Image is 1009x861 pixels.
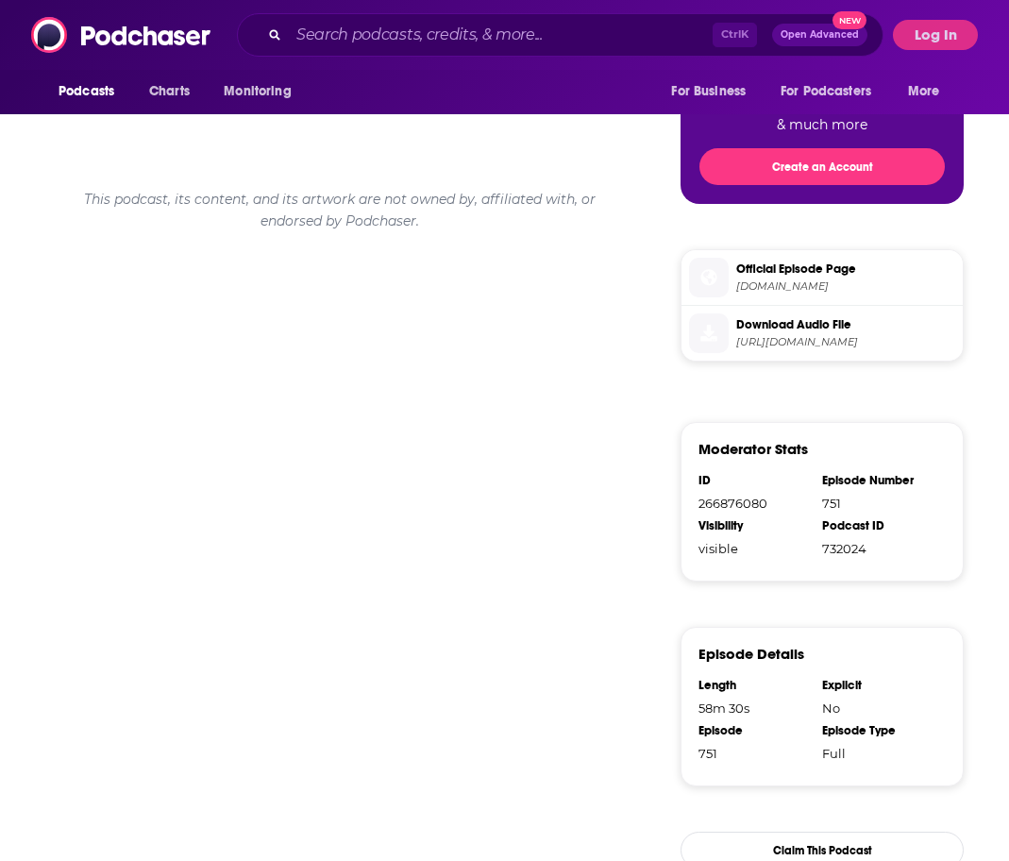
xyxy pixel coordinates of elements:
button: open menu [45,74,139,110]
div: No [822,701,933,716]
span: Download Audio File [736,316,955,333]
div: Length [698,678,810,693]
div: Episode Type [822,723,933,738]
span: Open Advanced [781,30,859,40]
a: Charts [137,74,201,110]
div: This podcast, its content, and its artwork are not owned by, affiliated with, or endorsed by Podc... [45,176,634,245]
h3: Moderator Stats [698,440,808,458]
a: Download Audio File[URL][DOMAIN_NAME] [689,313,955,353]
button: open menu [768,74,899,110]
button: Log In [893,20,978,50]
span: More [908,78,940,105]
div: Full [822,746,933,761]
span: Official Episode Page [736,261,955,278]
button: open menu [895,74,964,110]
span: Monitoring [224,78,291,105]
div: Podcast ID [822,518,933,533]
div: Search podcasts, credits, & more... [237,13,883,57]
div: ID [698,473,810,488]
li: & much more [699,116,945,133]
span: Ctrl K [713,23,757,47]
div: Visibility [698,518,810,533]
span: truthandliberty.podbean.com [736,279,955,294]
button: open menu [210,74,315,110]
a: Official Episode Page[DOMAIN_NAME] [689,258,955,297]
div: 751 [698,746,810,761]
span: For Business [671,78,746,105]
div: Episode Number [822,473,933,488]
img: Podchaser - Follow, Share and Rate Podcasts [31,17,212,53]
div: visible [698,541,810,556]
span: Charts [149,78,190,105]
div: 732024 [822,541,933,556]
span: https://mcdn.podbean.com/mf/web/ap9s2agx5i6pb97j/09_24_25.mp3 [736,335,955,349]
span: New [832,11,866,29]
h3: Episode Details [698,645,804,663]
div: 751 [822,496,933,511]
div: 58m 30s [698,701,810,716]
div: Episode [698,723,810,738]
span: Podcasts [59,78,114,105]
div: 266876080 [698,496,810,511]
input: Search podcasts, credits, & more... [289,20,713,50]
button: open menu [658,74,769,110]
button: Open AdvancedNew [772,24,867,46]
div: Explicit [822,678,933,693]
button: Create an Account [699,148,945,185]
span: For Podcasters [781,78,871,105]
